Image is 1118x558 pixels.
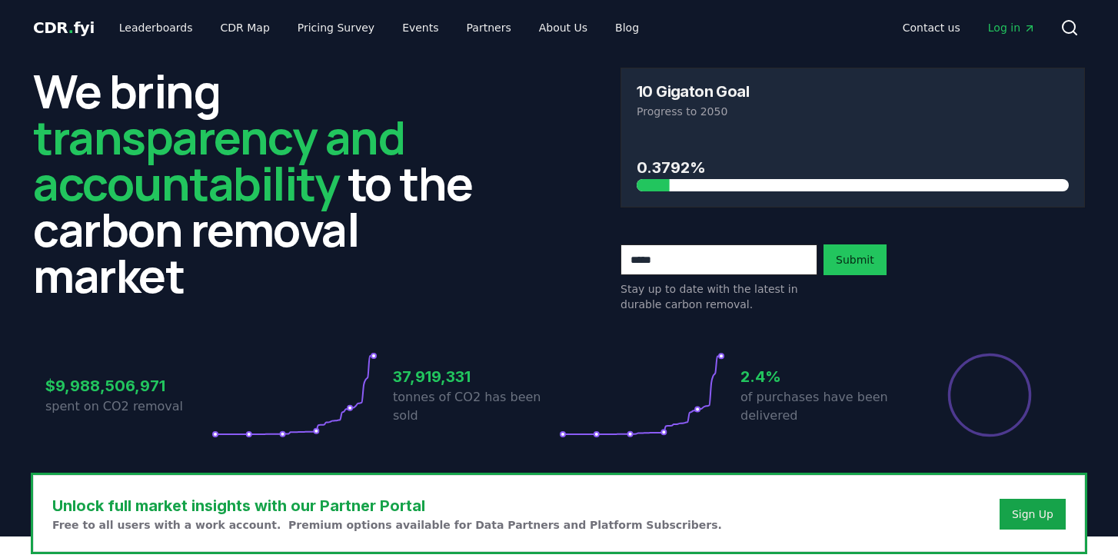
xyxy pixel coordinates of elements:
h3: Unlock full market insights with our Partner Portal [52,494,722,517]
span: . [68,18,74,37]
a: About Us [527,14,600,42]
a: Pricing Survey [285,14,387,42]
span: CDR fyi [33,18,95,37]
a: Log in [976,14,1048,42]
h3: 2.4% [740,365,907,388]
button: Sign Up [1000,499,1066,530]
span: transparency and accountability [33,105,404,214]
h3: $9,988,506,971 [45,374,211,397]
a: Partners [454,14,524,42]
p: of purchases have been delivered [740,388,907,425]
nav: Main [107,14,651,42]
a: CDR Map [208,14,282,42]
a: Blog [603,14,651,42]
button: Submit [824,244,887,275]
h3: 0.3792% [637,156,1069,179]
nav: Main [890,14,1048,42]
p: tonnes of CO2 has been sold [393,388,559,425]
span: Log in [988,20,1036,35]
h2: We bring to the carbon removal market [33,68,497,298]
a: Events [390,14,451,42]
p: Progress to 2050 [637,104,1069,119]
h3: 10 Gigaton Goal [637,84,749,99]
p: spent on CO2 removal [45,397,211,416]
div: Percentage of sales delivered [947,352,1033,438]
h3: 37,919,331 [393,365,559,388]
a: Contact us [890,14,973,42]
a: Leaderboards [107,14,205,42]
a: Sign Up [1012,507,1053,522]
a: CDR.fyi [33,17,95,38]
p: Stay up to date with the latest in durable carbon removal. [621,281,817,312]
p: Free to all users with a work account. Premium options available for Data Partners and Platform S... [52,517,722,533]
